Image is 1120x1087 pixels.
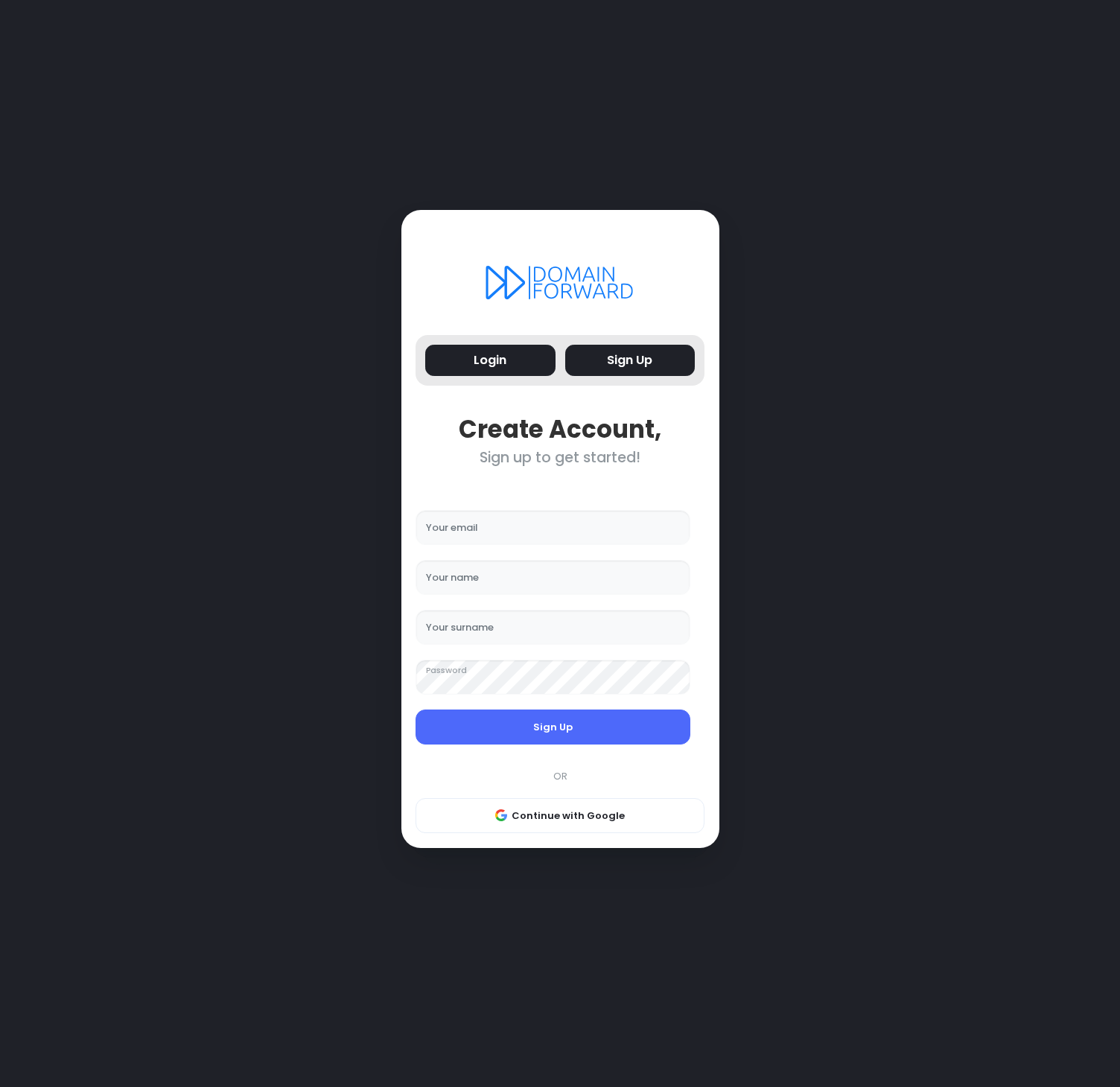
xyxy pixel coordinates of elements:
button: Continue with Google [416,798,704,834]
div: Create Account, [416,415,704,444]
div: OR [408,769,712,784]
button: Sign Up [565,345,696,377]
button: Login [425,345,556,377]
div: Sign up to get started! [416,449,704,466]
button: Sign Up [416,710,690,745]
